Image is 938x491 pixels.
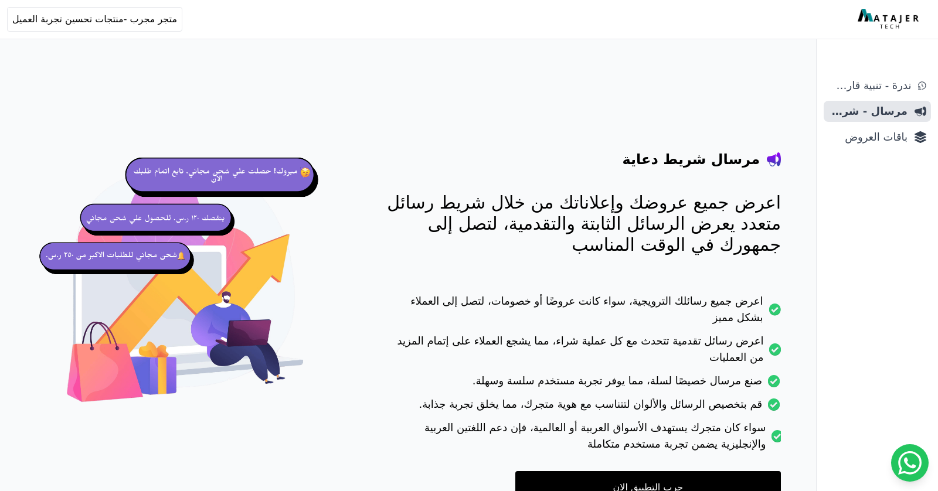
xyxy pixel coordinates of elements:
[824,75,931,96] a: ندرة - تنبية قارب علي النفاذ
[382,192,781,255] p: اعرض جميع عروضك وإعلاناتك من خلال شريط رسائل متعدد يعرض الرسائل الثابتة والتقدمية، لتصل إلى جمهور...
[382,420,781,459] li: سواء كان متجرك يستهدف الأسواق العربية أو العالمية، فإن دعم اللغتين العربية والإنجليزية يضمن تجربة...
[382,293,781,333] li: اعرض جميع رسائلك الترويجية، سواء كانت عروضًا أو خصومات، لتصل إلى العملاء بشكل مميز
[824,101,931,122] a: مرسال - شريط دعاية
[858,9,922,30] img: MatajerTech Logo
[382,396,781,420] li: قم بتخصيص الرسائل والألوان لتتناسب مع هوية متجرك، مما يخلق تجربة جذابة.
[382,333,781,373] li: اعرض رسائل تقدمية تتحدث مع كل عملية شراء، مما يشجع العملاء على إتمام المزيد من العمليات
[824,127,931,148] a: باقات العروض
[382,373,781,396] li: صنع مرسال خصيصًا لسلة، مما يوفر تجربة مستخدم سلسة وسهلة.
[7,7,182,32] button: متجر مجرب -منتجات تحسين تجربة العميل
[12,12,177,26] span: متجر مجرب -منتجات تحسين تجربة العميل
[828,77,911,94] span: ندرة - تنبية قارب علي النفاذ
[35,141,335,441] img: hero
[828,129,908,145] span: باقات العروض
[828,103,908,120] span: مرسال - شريط دعاية
[623,150,760,169] h4: مرسال شريط دعاية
